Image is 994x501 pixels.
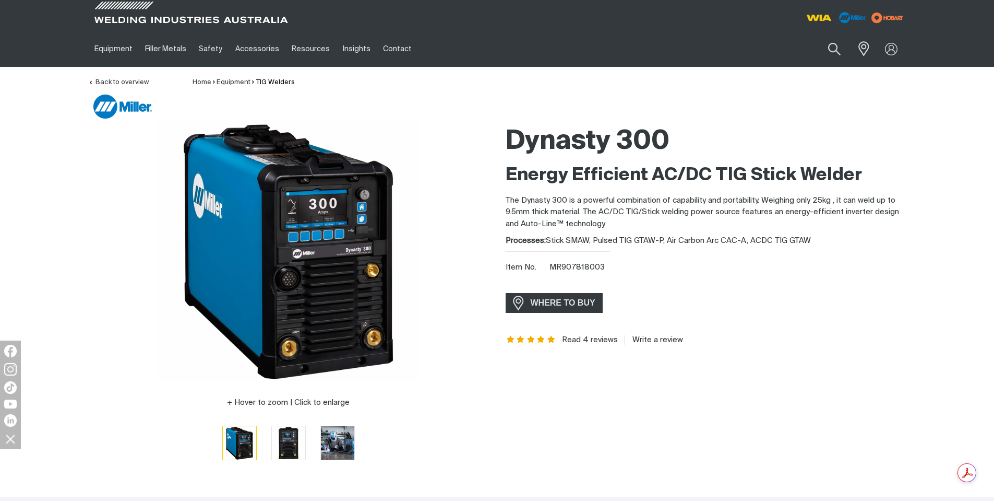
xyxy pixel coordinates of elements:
button: Go to slide 2 [271,426,306,460]
img: Dynasty 300 [158,120,419,381]
a: TIG Welders [256,79,295,86]
img: Miller [93,95,152,119]
a: Accessories [229,31,285,67]
img: TikTok [4,381,17,394]
a: Back to overview of TIG Welders [88,79,149,86]
a: Filler Metals [139,31,193,67]
a: Resources [285,31,336,67]
img: miller [868,10,906,26]
strong: Processes: [506,237,546,244]
a: Contact [377,31,418,67]
button: Search products [817,37,852,61]
button: Go to slide 1 [222,426,257,460]
h1: Dynasty 300 [506,125,906,159]
h2: Energy Efficient AC/DC TIG Stick Welder [506,164,906,187]
a: Equipment [217,79,250,86]
a: Safety [193,31,229,67]
img: Dynasty 300 [321,426,354,460]
span: Rating: 5 [506,336,557,344]
a: Equipment [88,31,139,67]
button: Hover to zoom | Click to enlarge [221,397,356,409]
img: LinkedIn [4,414,17,427]
img: YouTube [4,400,17,409]
div: Stick SMAW, Pulsed TIG GTAW-P, Air Carbon Arc CAC-A, ACDC TIG GTAW [506,235,906,247]
a: Write a review [624,335,683,345]
span: MR907818003 [549,263,605,271]
span: Item No. [506,262,548,274]
img: Instagram [4,363,17,376]
span: WHERE TO BUY [524,295,602,311]
p: The Dynasty 300 is a powerful combination of capability and portability. Weighing only 25kg , it ... [506,195,906,230]
button: Go to slide 3 [320,426,355,460]
img: Dynasty 300 [272,426,305,460]
a: WHERE TO BUY [506,293,603,312]
input: Product name or item number... [803,37,852,61]
img: hide socials [2,430,19,448]
img: Dynasty 300 [223,426,256,460]
nav: Breadcrumb [193,77,295,88]
nav: Main [88,31,702,67]
a: Read 4 reviews [562,335,618,345]
a: Insights [336,31,376,67]
a: Home [193,79,211,86]
img: Facebook [4,345,17,357]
